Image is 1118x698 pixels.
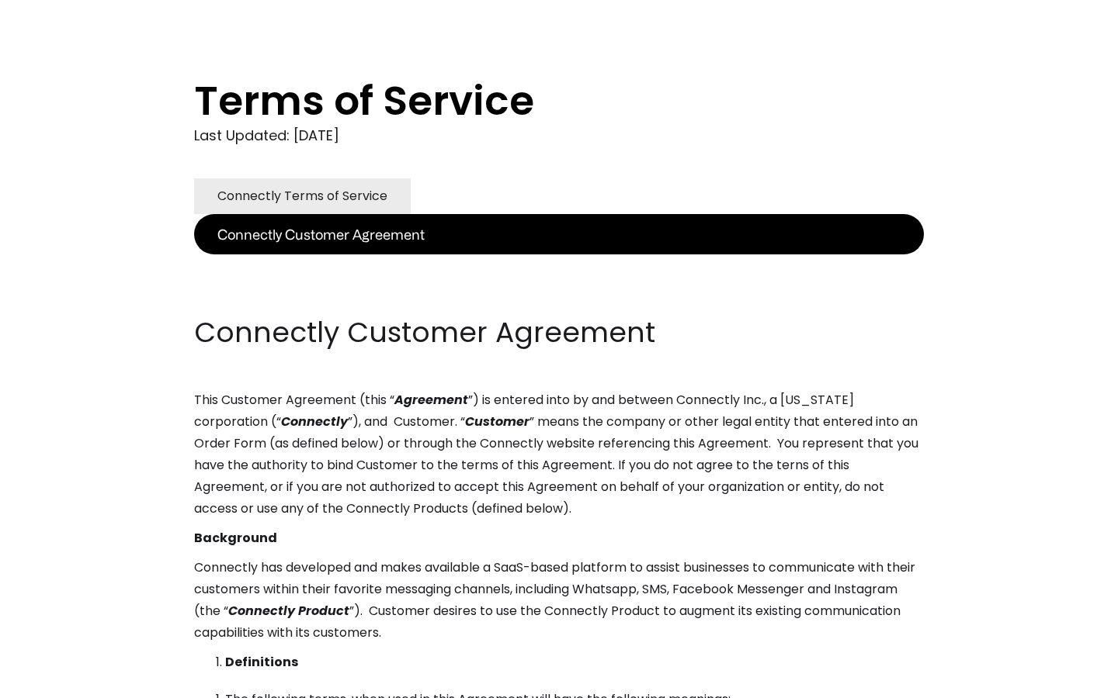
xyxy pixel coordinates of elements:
[31,671,93,693] ul: Language list
[281,413,348,430] em: Connectly
[194,124,924,147] div: Last Updated: [DATE]
[228,602,349,620] em: Connectly Product
[194,529,277,547] strong: Background
[217,185,387,207] div: Connectly Terms of Service
[194,254,924,276] p: ‍
[394,391,468,409] em: Agreement
[16,669,93,693] aside: Language selected: English
[194,284,924,306] p: ‍
[194,78,862,124] h1: Terms of Service
[194,389,924,520] p: This Customer Agreement (this “ ”) is entered into by and between Connectly Inc., a [US_STATE] co...
[194,313,924,352] h2: Connectly Customer Agreement
[217,223,425,245] div: Connectly Customer Agreement
[194,557,924,644] p: Connectly has developed and makes available a SaaS-based platform to assist businesses to communi...
[465,413,529,430] em: Customer
[225,653,298,671] strong: Definitions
